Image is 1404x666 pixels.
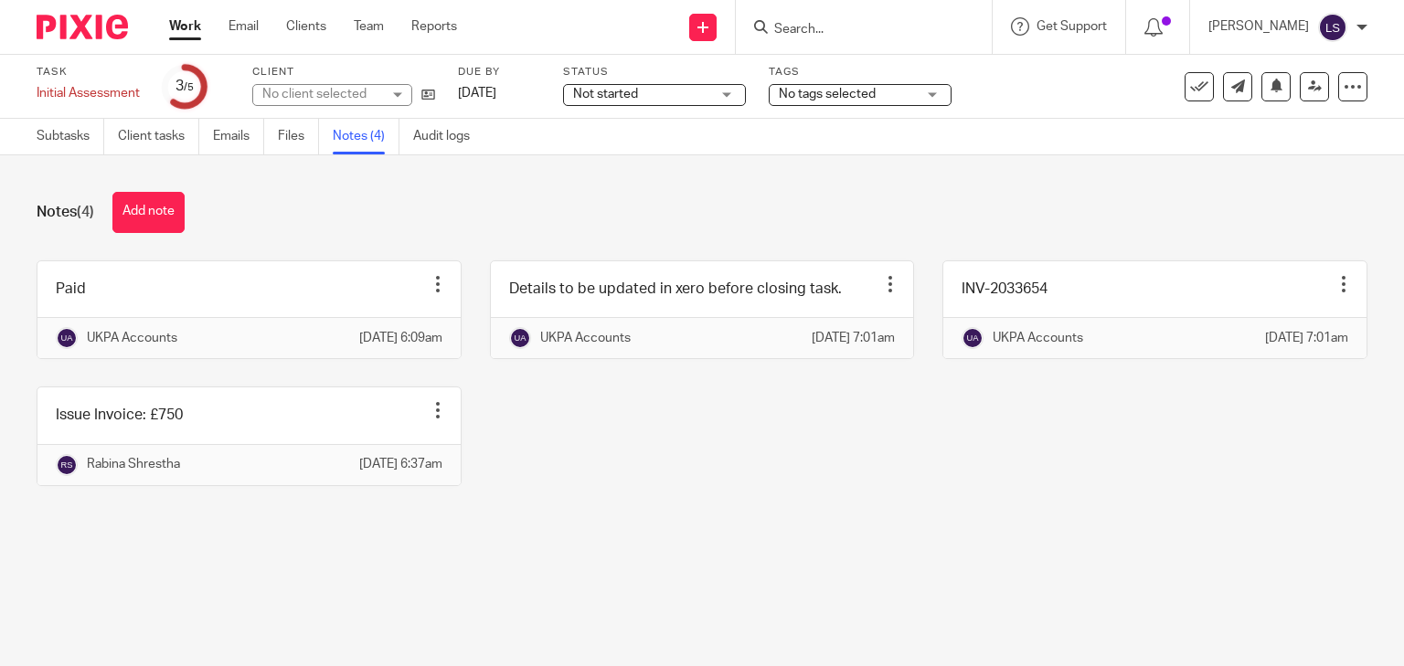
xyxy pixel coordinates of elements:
[286,17,326,36] a: Clients
[56,454,78,476] img: svg%3E
[509,327,531,349] img: svg%3E
[1318,13,1347,42] img: svg%3E
[229,17,259,36] a: Email
[1300,72,1329,101] a: Reassign task
[779,88,876,100] span: No tags selected
[77,205,94,219] span: (4)
[213,119,264,154] a: Emails
[540,329,631,347] p: UKPA Accounts
[421,88,435,101] i: Open client page
[1223,72,1252,101] a: Send new email to Farhan Mahmood_FIC
[175,76,194,97] div: 3
[458,65,540,79] label: Due by
[87,455,180,473] p: Rabina Shrestha
[413,119,484,154] a: Audit logs
[1261,72,1291,101] button: Snooze task
[118,119,199,154] a: Client tasks
[993,329,1083,347] p: UKPA Accounts
[573,88,638,100] span: Not started
[772,22,937,38] input: Search
[37,15,128,39] img: Pixie
[354,17,384,36] a: Team
[769,65,952,79] label: Tags
[1208,17,1309,36] p: [PERSON_NAME]
[458,87,496,100] span: [DATE]
[411,17,457,36] a: Reports
[112,192,185,233] button: Add note
[37,203,94,222] h1: Notes
[1037,20,1107,33] span: Get Support
[1265,329,1348,347] p: [DATE] 7:01am
[278,119,319,154] a: Files
[37,65,140,79] label: Task
[37,119,104,154] a: Subtasks
[962,327,984,349] img: svg%3E
[56,327,78,349] img: svg%3E
[87,329,177,347] p: UKPA Accounts
[563,65,746,79] label: Status
[333,119,399,154] a: Notes (4)
[359,329,442,347] p: [DATE] 6:09am
[37,84,140,102] div: Initial Assessment
[262,85,381,103] div: No client selected
[812,329,895,347] p: [DATE] 7:01am
[184,82,194,92] small: /5
[169,17,201,36] a: Work
[359,455,442,473] p: [DATE] 6:37am
[252,65,435,79] label: Client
